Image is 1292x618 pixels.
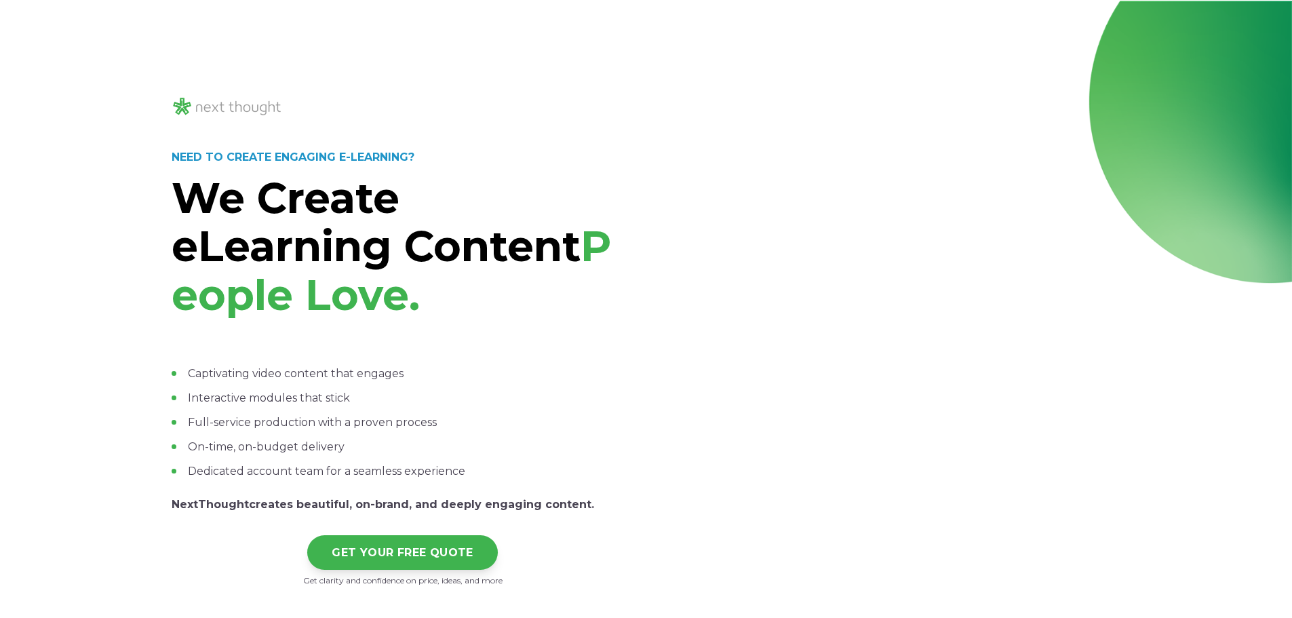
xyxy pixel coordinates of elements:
[188,367,404,380] span: Captivating video content that engages
[188,391,350,404] span: Interactive modules that stick
[303,575,503,585] span: Get clarity and confidence on price, ideas, and more
[172,151,414,163] strong: NEED TO CREATE ENGAGING E-LEARNING?
[307,535,498,570] a: GET YOUR FREE QUOTE
[249,498,594,511] span: creates beautiful, on-brand, and deeply engaging content.
[188,416,437,429] span: Full-service production with a proven process
[172,172,581,272] strong: We Create eLearning Content
[188,465,465,478] span: Dedicated account team for a seamless experience
[172,220,612,320] span: People Love.
[172,96,283,118] img: NT_Logo_LightMode
[699,144,1079,358] iframe: Next-Gen Learning Experiences
[172,498,249,511] strong: NextThought
[188,440,345,453] span: On-time, on-budget delivery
